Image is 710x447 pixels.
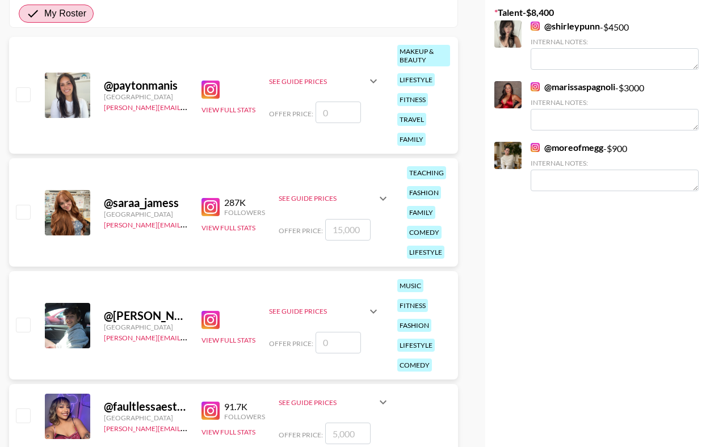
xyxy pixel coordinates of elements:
div: fashion [407,186,441,199]
div: @ [PERSON_NAME].[PERSON_NAME] [104,309,188,323]
div: See Guide Prices [269,68,380,95]
div: @ paytonmanis [104,78,188,92]
span: Offer Price: [279,431,323,439]
div: fitness [397,299,428,312]
a: [PERSON_NAME][EMAIL_ADDRESS][PERSON_NAME][DOMAIN_NAME] [104,422,326,433]
div: - $ 3000 [531,81,699,130]
div: Internal Notes: [531,98,699,107]
div: teaching [407,166,446,179]
div: See Guide Prices [269,307,367,315]
div: See Guide Prices [279,185,390,212]
label: Talent - $ 8,400 [494,7,701,18]
div: [GEOGRAPHIC_DATA] [104,323,188,331]
div: 287K [224,197,265,208]
div: 91.7K [224,401,265,412]
span: My Roster [44,7,86,20]
span: Offer Price: [269,109,313,118]
button: View Full Stats [201,336,255,344]
div: family [397,133,426,146]
div: See Guide Prices [279,194,376,203]
div: See Guide Prices [279,389,390,416]
div: makeup & beauty [397,45,450,66]
button: View Full Stats [201,106,255,114]
div: See Guide Prices [269,77,367,86]
div: Internal Notes: [531,159,699,167]
div: [GEOGRAPHIC_DATA] [104,414,188,422]
img: Instagram [201,402,220,420]
input: 0 [316,332,361,353]
img: Instagram [531,82,540,91]
div: [GEOGRAPHIC_DATA] [104,92,188,101]
div: comedy [407,226,442,239]
input: 0 [316,102,361,123]
div: [GEOGRAPHIC_DATA] [104,210,188,218]
button: View Full Stats [201,223,255,232]
a: @shirleypunn [531,20,600,32]
span: Offer Price: [279,226,323,235]
div: Followers [224,208,265,217]
input: 5,000 [325,423,371,444]
button: View Full Stats [201,428,255,436]
div: lifestyle [397,339,435,352]
span: Offer Price: [269,339,313,348]
a: [PERSON_NAME][EMAIL_ADDRESS][DOMAIN_NAME] [104,331,272,342]
a: @marissaspagnoli [531,81,615,92]
div: - $ 4500 [531,20,699,70]
a: @moreofmegg [531,142,603,153]
div: fitness [397,93,428,106]
div: @ saraa_jamess [104,196,188,210]
div: See Guide Prices [269,298,380,325]
img: Instagram [531,143,540,152]
div: - $ 900 [531,142,699,191]
img: Instagram [201,311,220,329]
div: Followers [224,412,265,421]
div: comedy [397,359,432,372]
div: fashion [397,319,431,332]
div: travel [397,113,426,126]
img: Instagram [201,81,220,99]
div: Internal Notes: [531,37,699,46]
img: Instagram [201,198,220,216]
div: lifestyle [407,246,444,259]
div: See Guide Prices [279,398,376,407]
div: @ faultlessaesthetics [104,399,188,414]
img: Instagram [531,22,540,31]
input: 15,000 [325,219,371,241]
div: lifestyle [397,73,435,86]
a: [PERSON_NAME][EMAIL_ADDRESS][PERSON_NAME][DOMAIN_NAME] [104,218,326,229]
a: [PERSON_NAME][EMAIL_ADDRESS][PERSON_NAME][DOMAIN_NAME] [104,101,326,112]
div: music [397,279,423,292]
div: family [407,206,435,219]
